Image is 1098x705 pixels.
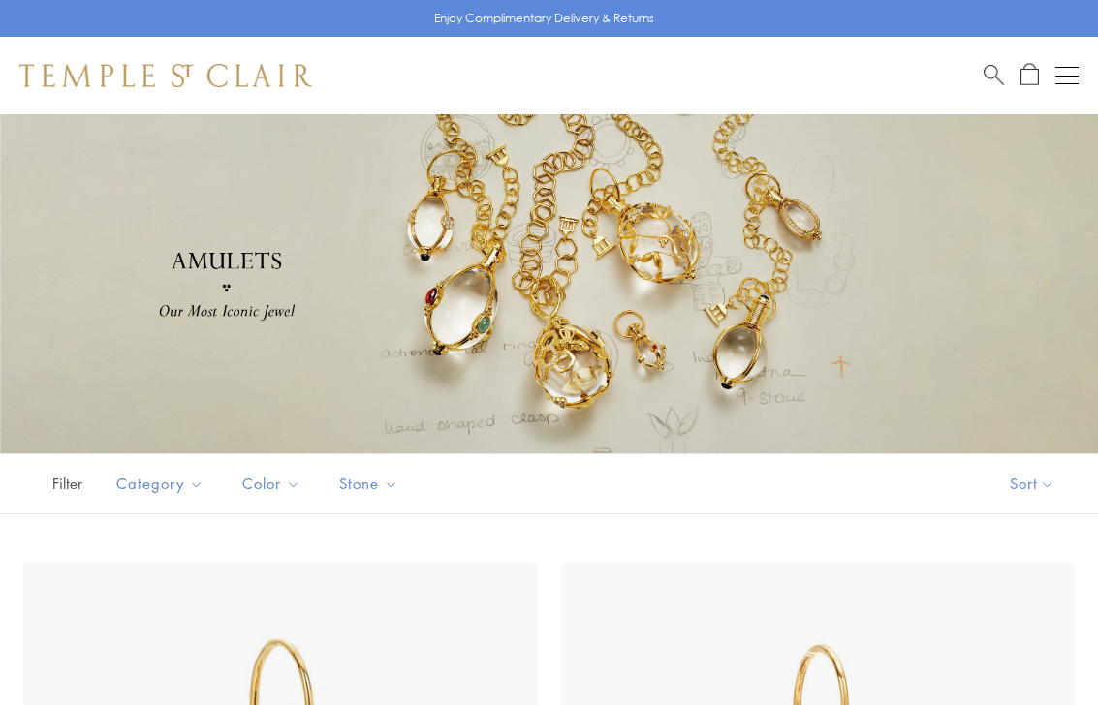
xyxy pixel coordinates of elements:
a: Open Shopping Bag [1020,63,1039,87]
span: Stone [329,472,413,496]
button: Open navigation [1055,64,1079,87]
button: Stone [325,462,413,506]
button: Color [228,462,315,506]
button: Show sort by [966,454,1098,513]
span: Color [233,472,315,496]
span: Category [107,472,218,496]
iframe: Gorgias live chat messenger [1001,614,1079,686]
img: Temple St. Clair [19,64,312,87]
button: Category [102,462,218,506]
a: Search [984,63,1004,87]
p: Enjoy Complimentary Delivery & Returns [434,9,654,28]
